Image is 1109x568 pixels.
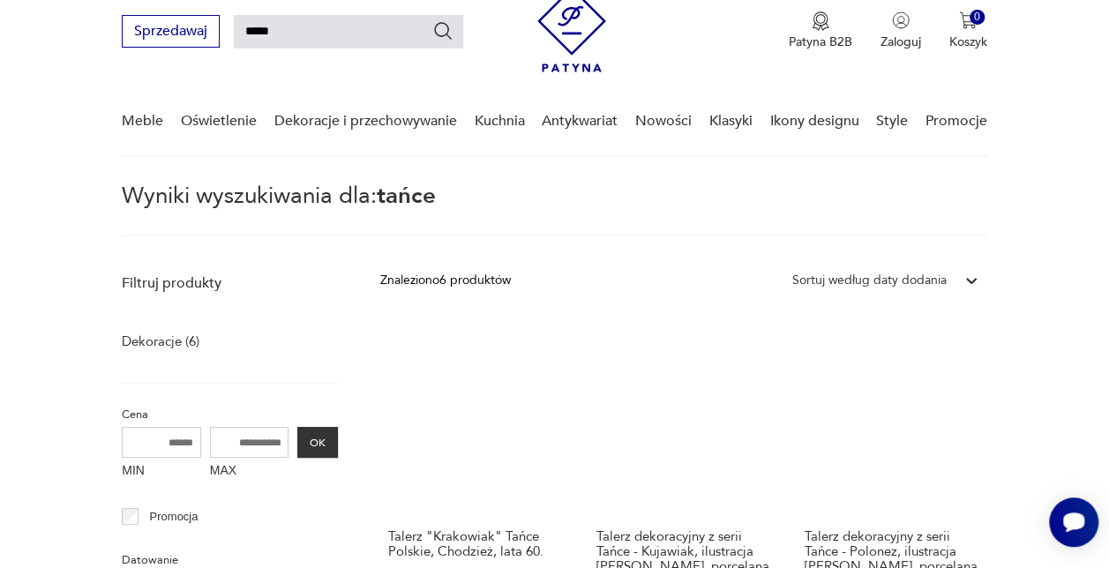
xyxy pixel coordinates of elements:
button: Szukaj [432,20,453,41]
a: Dekoracje (6) [122,329,199,354]
div: Sortuj według daty dodania [792,271,947,290]
p: Zaloguj [880,34,921,50]
img: Ikona medalu [812,11,829,31]
a: Ikony designu [769,87,858,155]
a: Nowości [635,87,692,155]
a: Promocje [925,87,987,155]
a: Antykwariat [542,87,618,155]
button: Patyna B2B [789,11,852,50]
label: MAX [210,458,289,486]
button: OK [297,427,338,458]
button: Zaloguj [880,11,921,50]
a: Sprzedawaj [122,26,220,39]
img: Ikona koszyka [959,11,977,29]
a: Style [876,87,908,155]
p: Cena [122,405,338,424]
p: Filtruj produkty [122,273,338,293]
div: 0 [970,10,985,25]
a: Oświetlenie [181,87,257,155]
iframe: Smartsupp widget button [1049,497,1098,547]
a: Kuchnia [474,87,524,155]
button: Sprzedawaj [122,15,220,48]
div: Znaleziono 6 produktów [380,271,511,290]
label: MIN [122,458,201,486]
a: Dekoracje i przechowywanie [274,87,457,155]
span: tańce [377,180,436,212]
p: Koszyk [949,34,987,50]
a: Klasyki [709,87,753,155]
p: Patyna B2B [789,34,852,50]
img: Ikonka użytkownika [892,11,910,29]
a: Meble [122,87,163,155]
p: Promocja [150,507,199,527]
button: 0Koszyk [949,11,987,50]
a: Ikona medaluPatyna B2B [789,11,852,50]
p: Wyniki wyszukiwania dla: [122,185,986,236]
h3: Talerz "Krakowiak" Tańce Polskie, Chodzież, lata 60. [388,529,563,559]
